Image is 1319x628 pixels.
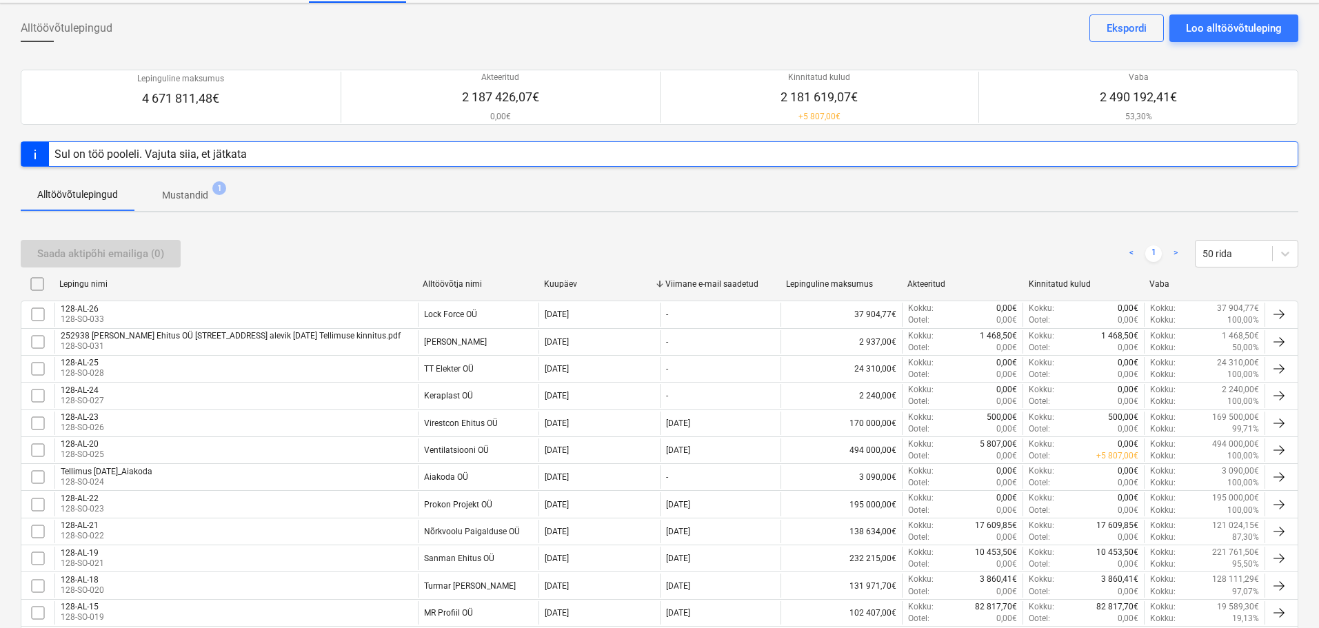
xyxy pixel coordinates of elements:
[666,418,690,428] div: [DATE]
[137,90,224,107] p: 4 671 811,48€
[1250,562,1319,628] iframe: Chat Widget
[666,554,690,563] div: [DATE]
[61,530,104,542] p: 128-SO-022
[545,418,569,428] div: [DATE]
[37,188,118,202] p: Alltöövõtulepingud
[1100,111,1177,123] p: 53,30%
[1232,613,1259,625] p: 19,13%
[666,500,690,509] div: [DATE]
[1150,423,1176,435] p: Kokku :
[908,465,934,477] p: Kokku :
[781,547,902,570] div: 232 215,00€
[61,341,401,352] p: 128-SO-031
[61,367,104,379] p: 128-SO-028
[908,601,934,613] p: Kokku :
[1150,357,1176,369] p: Kokku :
[1029,412,1054,423] p: Kokku :
[1150,465,1176,477] p: Kokku :
[1150,369,1176,381] p: Kokku :
[908,492,934,504] p: Kokku :
[1118,438,1138,450] p: 0,00€
[1150,531,1176,543] p: Kokku :
[61,467,152,476] div: Tellimus [DATE]_Aiakoda
[1118,613,1138,625] p: 0,00€
[1029,465,1054,477] p: Kokku :
[423,279,533,289] div: Alltöövõtja nimi
[61,476,152,488] p: 128-SO-024
[1029,279,1139,289] div: Kinnitatud kulud
[61,585,104,596] p: 128-SO-020
[61,602,104,611] div: 128-AL-15
[212,181,226,195] span: 1
[1029,438,1054,450] p: Kokku :
[781,303,902,326] div: 37 904,77€
[545,500,569,509] div: [DATE]
[996,531,1017,543] p: 0,00€
[781,89,858,105] p: 2 181 619,07€
[1150,450,1176,462] p: Kokku :
[462,111,539,123] p: 0,00€
[1096,450,1138,462] p: + 5 807,00€
[1222,330,1259,342] p: 1 468,50€
[424,527,520,536] div: Nõrkvoolu Paigalduse OÜ
[781,330,902,354] div: 2 937,00€
[424,310,477,319] div: Lock Force OÜ
[907,279,1018,289] div: Akteeritud
[1227,505,1259,516] p: 100,00%
[1150,330,1176,342] p: Kokku :
[1118,369,1138,381] p: 0,00€
[61,395,104,407] p: 128-SO-027
[1089,14,1164,42] button: Ekspordi
[781,465,902,489] div: 3 090,00€
[781,357,902,381] div: 24 310,00€
[1169,14,1298,42] button: Loo alltöövõtuleping
[61,358,104,367] div: 128-AL-25
[1029,384,1054,396] p: Kokku :
[1029,342,1050,354] p: Ootel :
[786,279,896,289] div: Lepinguline maksumus
[908,520,934,531] p: Kokku :
[61,331,401,341] div: 252938 [PERSON_NAME] Ehitus OÜ [STREET_ADDRESS] alevik [DATE] Tellimuse kinnitus.pdf
[1118,423,1138,435] p: 0,00€
[1029,369,1050,381] p: Ootel :
[1029,547,1054,558] p: Kokku :
[908,505,929,516] p: Ootel :
[1217,303,1259,314] p: 37 904,77€
[1167,245,1184,262] a: Next page
[781,601,902,625] div: 102 407,00€
[980,438,1017,450] p: 5 807,00€
[1150,586,1176,598] p: Kokku :
[908,450,929,462] p: Ootel :
[1150,314,1176,326] p: Kokku :
[1212,520,1259,531] p: 121 024,15€
[1029,314,1050,326] p: Ootel :
[1150,438,1176,450] p: Kokku :
[781,438,902,462] div: 494 000,00€
[996,477,1017,489] p: 0,00€
[1150,547,1176,558] p: Kokku :
[666,581,690,591] div: [DATE]
[908,342,929,354] p: Ootel :
[908,303,934,314] p: Kokku :
[975,547,1017,558] p: 10 453,50€
[61,412,104,422] div: 128-AL-23
[424,581,516,591] div: Turmar Kate OÜ
[781,520,902,543] div: 138 634,00€
[1232,586,1259,598] p: 97,07%
[1096,547,1138,558] p: 10 453,50€
[908,586,929,598] p: Ootel :
[61,548,104,558] div: 128-AL-19
[424,608,473,618] div: MR Profiil OÜ
[975,520,1017,531] p: 17 609,85€
[665,279,776,289] div: Viimane e-mail saadetud
[61,439,104,449] div: 128-AL-20
[781,492,902,516] div: 195 000,00€
[1118,465,1138,477] p: 0,00€
[996,423,1017,435] p: 0,00€
[1100,72,1177,83] p: Vaba
[21,20,112,37] span: Alltöövõtulepingud
[908,613,929,625] p: Ootel :
[61,575,104,585] div: 128-AL-18
[1149,279,1260,289] div: Vaba
[1029,477,1050,489] p: Ootel :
